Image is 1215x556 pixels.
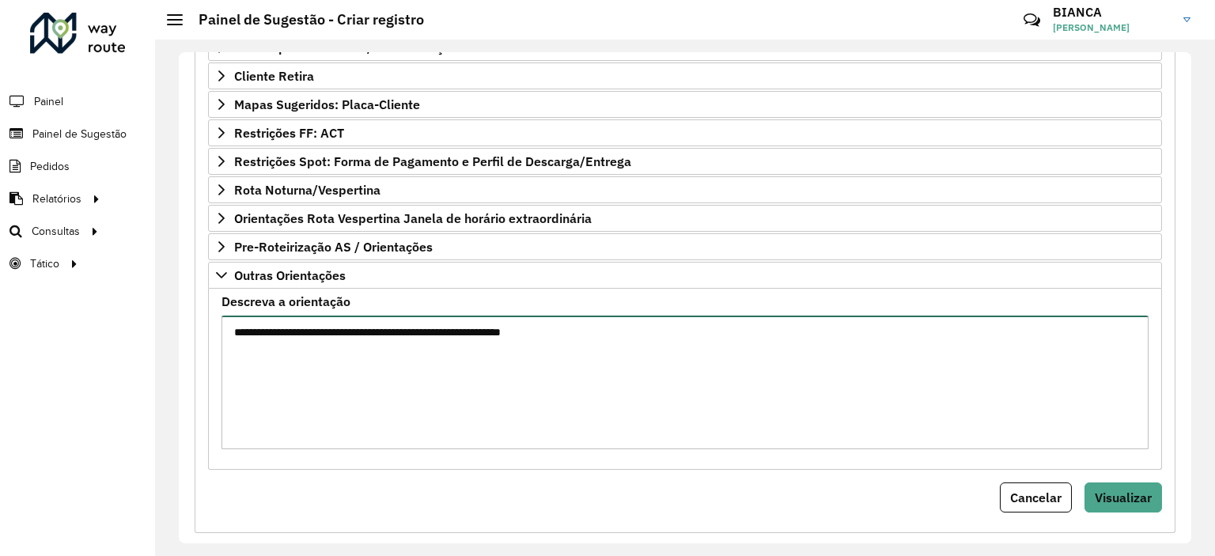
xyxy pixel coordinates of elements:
[1015,3,1049,37] a: Contato Rápido
[32,126,127,142] span: Painel de Sugestão
[30,255,59,272] span: Tático
[221,292,350,311] label: Descreva a orientação
[234,212,592,225] span: Orientações Rota Vespertina Janela de horário extraordinária
[183,11,424,28] h2: Painel de Sugestão - Criar registro
[208,289,1162,470] div: Outras Orientações
[1053,5,1171,20] h3: BIANCA
[208,119,1162,146] a: Restrições FF: ACT
[208,176,1162,203] a: Rota Noturna/Vespertina
[208,91,1162,118] a: Mapas Sugeridos: Placa-Cliente
[34,93,63,110] span: Painel
[208,205,1162,232] a: Orientações Rota Vespertina Janela de horário extraordinária
[208,62,1162,89] a: Cliente Retira
[1000,482,1072,513] button: Cancelar
[1010,490,1062,505] span: Cancelar
[208,262,1162,289] a: Outras Orientações
[208,233,1162,260] a: Pre-Roteirização AS / Orientações
[234,183,380,196] span: Rota Noturna/Vespertina
[208,148,1162,175] a: Restrições Spot: Forma de Pagamento e Perfil de Descarga/Entrega
[234,269,346,282] span: Outras Orientações
[234,240,433,253] span: Pre-Roteirização AS / Orientações
[234,41,457,54] span: Cliente para Multi-CDD/Internalização
[234,155,631,168] span: Restrições Spot: Forma de Pagamento e Perfil de Descarga/Entrega
[234,127,344,139] span: Restrições FF: ACT
[234,98,420,111] span: Mapas Sugeridos: Placa-Cliente
[32,223,80,240] span: Consultas
[30,158,70,175] span: Pedidos
[234,70,314,82] span: Cliente Retira
[1053,21,1171,35] span: [PERSON_NAME]
[32,191,81,207] span: Relatórios
[1095,490,1152,505] span: Visualizar
[1084,482,1162,513] button: Visualizar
